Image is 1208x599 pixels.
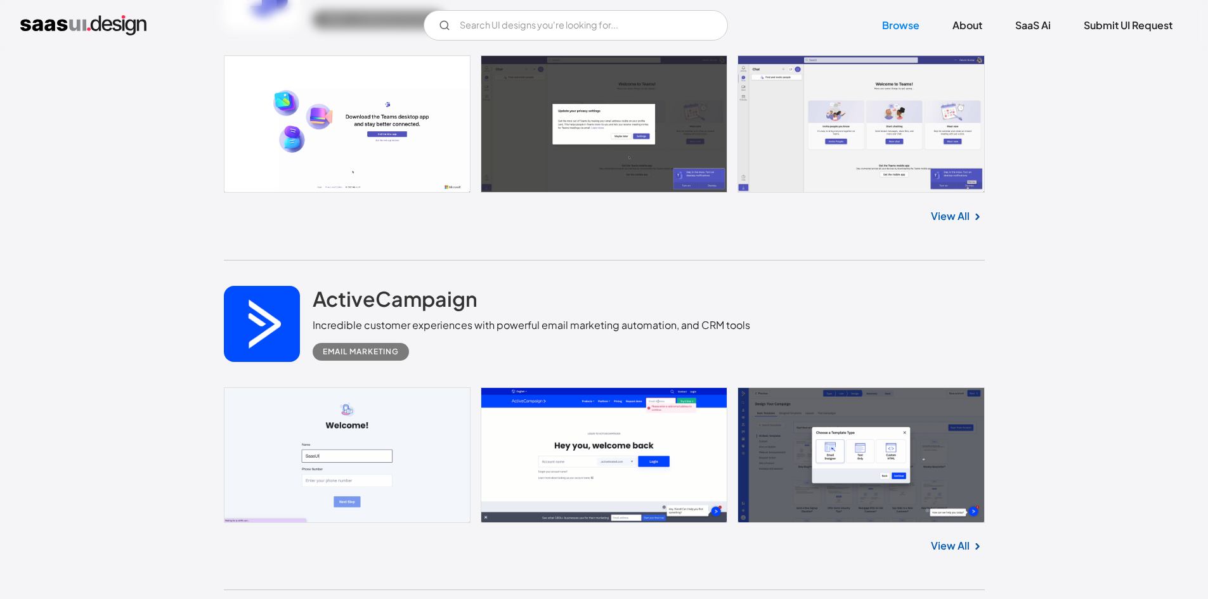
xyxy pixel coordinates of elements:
a: home [20,15,146,35]
a: View All [931,538,970,553]
a: Submit UI Request [1068,11,1188,39]
input: Search UI designs you're looking for... [424,10,728,41]
a: ActiveCampaign [313,286,477,318]
a: Browse [867,11,935,39]
a: View All [931,209,970,224]
h2: ActiveCampaign [313,286,477,311]
div: Incredible customer experiences with powerful email marketing automation, and CRM tools [313,318,750,333]
div: Email Marketing [323,344,399,359]
a: About [937,11,997,39]
form: Email Form [424,10,728,41]
a: SaaS Ai [1000,11,1066,39]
